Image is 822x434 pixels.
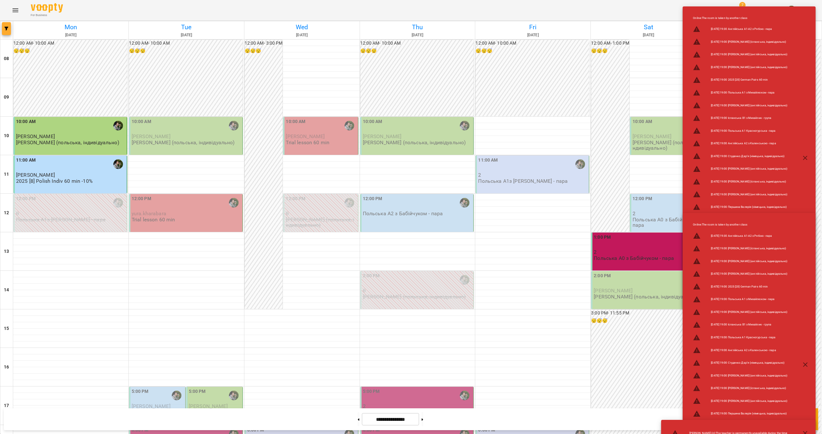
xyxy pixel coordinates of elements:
[129,48,243,55] h6: 😴😴😴
[132,403,171,409] span: [PERSON_NAME]
[286,217,356,228] p: [PERSON_NAME] (польська, індивідуально)
[688,163,792,175] li: [DATE] 19:00 [PERSON_NAME] (англійська, індивідуально)
[688,112,792,125] li: [DATE] 19:00 Іспанська В1 з Михайлик - група
[245,22,359,32] h6: Wed
[286,195,305,202] label: 12:00 PM
[363,294,466,299] p: [PERSON_NAME] (польська, індивідуально)
[363,118,382,125] label: 10:00 AM
[688,280,792,293] li: [DATE] 19:00 2025 [20] German Pairs 60 min
[688,293,792,306] li: [DATE] 19:00 Польська А1 з Михайлюком - пара
[363,140,466,145] p: [PERSON_NAME] (польська, індивідуально)
[189,388,206,395] label: 5:00 PM
[360,48,474,55] h6: 😴😴😴
[16,178,93,184] p: 2025 [8] Polish Indiv 60 min -10%
[14,32,127,38] h6: [DATE]
[633,195,652,202] label: 12:00 PM
[16,211,126,216] p: 0
[16,157,36,164] label: 11:00 AM
[130,22,243,32] h6: Tue
[591,310,705,317] h6: 3:00 PM - 11:55 PM
[688,23,792,36] li: [DATE] 19:30 Англійська А1-А2 з Рябою - пара
[132,195,151,202] label: 12:00 PM
[478,157,498,164] label: 11:00 AM
[688,407,792,420] li: [DATE] 19:00 Першина Валерія (німецька, індивідуально)
[361,32,474,38] h6: [DATE]
[594,294,697,299] p: [PERSON_NAME] (польська, індивідуально)
[132,210,166,217] span: yura.kharabara
[688,188,792,201] li: [DATE] 19:00 [PERSON_NAME] (англійська, індивідуально)
[688,268,792,280] li: [DATE] 19:00 [PERSON_NAME] (англійська, індивідуально)
[229,121,239,130] img: Бабійчук Володимир Дмитрович (п)
[16,217,106,222] p: Польська А1з [PERSON_NAME] - пара
[4,287,9,294] h6: 14
[245,32,359,38] h6: [DATE]
[633,211,703,216] p: 2
[132,118,151,125] label: 10:00 AM
[688,99,792,112] li: [DATE] 19:00 [PERSON_NAME] (англійська, індивідуально)
[592,32,705,38] h6: [DATE]
[363,133,402,139] span: [PERSON_NAME]
[16,140,119,145] p: [PERSON_NAME] (польська, індивідуально)
[4,132,9,139] h6: 10
[31,13,63,17] span: For Business
[688,220,792,229] li: Online : The room is taken by another class
[4,209,9,217] h6: 12
[16,195,36,202] label: 12:00 PM
[345,121,354,130] img: Бабійчук Володимир Дмитрович (п)
[345,198,354,208] div: Бабійчук Володимир Дмитрович (п)
[688,242,792,255] li: [DATE] 19:00 [PERSON_NAME] (іспанська, індивідуально)
[594,288,633,294] span: [PERSON_NAME]
[14,22,127,32] h6: Mon
[31,3,63,13] img: Voopty Logo
[688,35,792,48] li: [DATE] 19:00 [PERSON_NAME] (іспанська, індивідуально)
[16,118,36,125] label: 10:00 AM
[591,48,629,55] h6: 😴😴😴
[460,198,469,208] img: Бабійчук Володимир Дмитрович (п)
[688,331,792,344] li: [DATE] 19:00 Польська А1 Красногурська - пара
[688,74,792,86] li: [DATE] 19:00 2025 [20] German Pairs 60 min
[286,133,325,139] span: [PERSON_NAME]
[286,211,356,216] p: 0
[113,121,123,130] img: Бабійчук Володимир Дмитрович (п)
[688,201,792,214] li: [DATE] 19:00 Першина Валерія (німецька, індивідуально)
[575,159,585,169] div: Бабійчук Володимир Дмитрович (п)
[476,40,589,47] h6: 12:00 AM - 10:00 AM
[286,140,329,145] p: Trial lesson 60 min
[460,391,469,400] img: Бабійчук Володимир Дмитрович (п)
[363,403,472,409] p: 2
[688,175,792,188] li: [DATE] 19:00 [PERSON_NAME] (іспанська, індивідуально)
[4,325,9,332] h6: 15
[688,137,792,150] li: [DATE] 19:00 Англійська А2 з Каленською - пара
[688,394,792,407] li: [DATE] 19:00 [PERSON_NAME] (англійська, індивідуально)
[363,388,380,395] label: 5:00 PM
[688,255,792,268] li: [DATE] 19:00 [PERSON_NAME] (англійська, індивідуально)
[688,369,792,382] li: [DATE] 19:00 [PERSON_NAME] (англійська, індивідуально)
[476,48,589,55] h6: 😴😴😴
[478,178,568,184] p: Польська А1з [PERSON_NAME] - пара
[4,402,9,409] h6: 17
[460,121,469,130] img: Бабійчук Володимир Дмитрович (п)
[13,48,127,55] h6: 😴😴😴
[594,255,674,261] p: Польська А0 з Бабійчуком - пара
[688,48,792,61] li: [DATE] 19:00 [PERSON_NAME] (англійська, індивідуально)
[688,382,792,395] li: [DATE] 19:00 [PERSON_NAME] (іспанська, індивідуально)
[363,211,443,216] p: Польська А2 з Бабійчуком - пара
[16,133,55,139] span: [PERSON_NAME]
[113,159,123,169] div: Бабійчук Володимир Дмитрович (п)
[688,229,792,242] li: [DATE] 19:30 Англійська А1-А2 з Рябою - пара
[460,275,469,285] div: Бабійчук Володимир Дмитрович (п)
[286,118,305,125] label: 10:00 AM
[688,86,792,99] li: [DATE] 19:00 Польська А1 з Михайлюком - пара
[132,133,171,139] span: [PERSON_NAME]
[688,318,792,331] li: [DATE] 19:00 Іспанська В1 з Михайлик - група
[229,198,239,208] img: Бабійчук Володимир Дмитрович (п)
[172,391,181,400] img: Бабійчук Володимир Дмитрович (п)
[594,249,703,255] p: 2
